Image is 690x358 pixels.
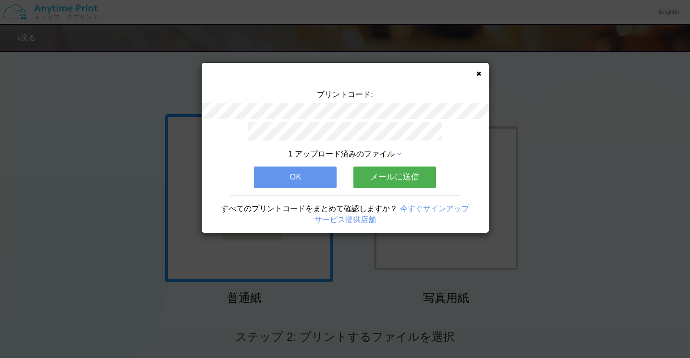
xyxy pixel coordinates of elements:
[289,150,395,158] span: 1 アップロード済みのファイル
[353,167,436,188] button: メールに送信
[221,204,398,213] span: すべてのプリントコードをまとめて確認しますか？
[400,204,469,213] a: 今すぐサインアップ
[317,90,373,98] span: プリントコード:
[315,215,376,224] a: サービス提供店舗
[254,167,337,188] button: OK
